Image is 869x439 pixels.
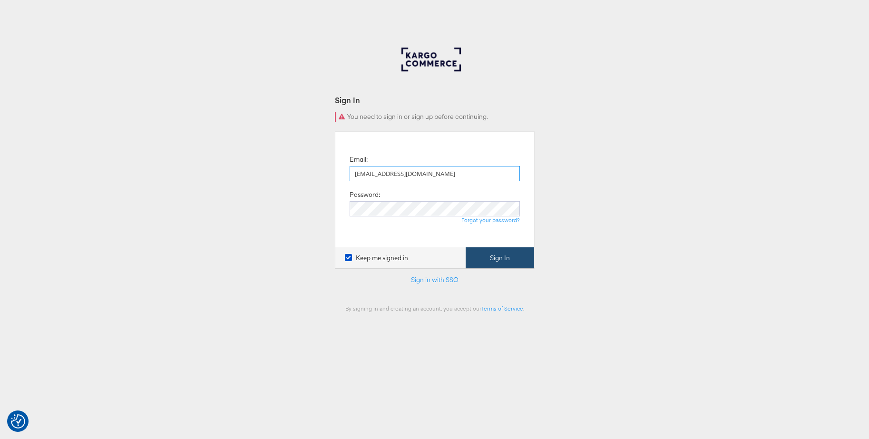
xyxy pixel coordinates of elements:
[11,414,25,429] button: Consent Preferences
[345,254,408,263] label: Keep me signed in
[11,414,25,429] img: Revisit consent button
[411,275,459,284] a: Sign in with SSO
[461,216,520,224] a: Forgot your password?
[350,190,380,199] label: Password:
[335,305,535,312] div: By signing in and creating an account, you accept our .
[466,247,534,269] button: Sign In
[335,95,535,106] div: Sign In
[350,166,520,181] input: Email
[481,305,523,312] a: Terms of Service
[335,112,535,122] div: You need to sign in or sign up before continuing.
[350,155,368,164] label: Email:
